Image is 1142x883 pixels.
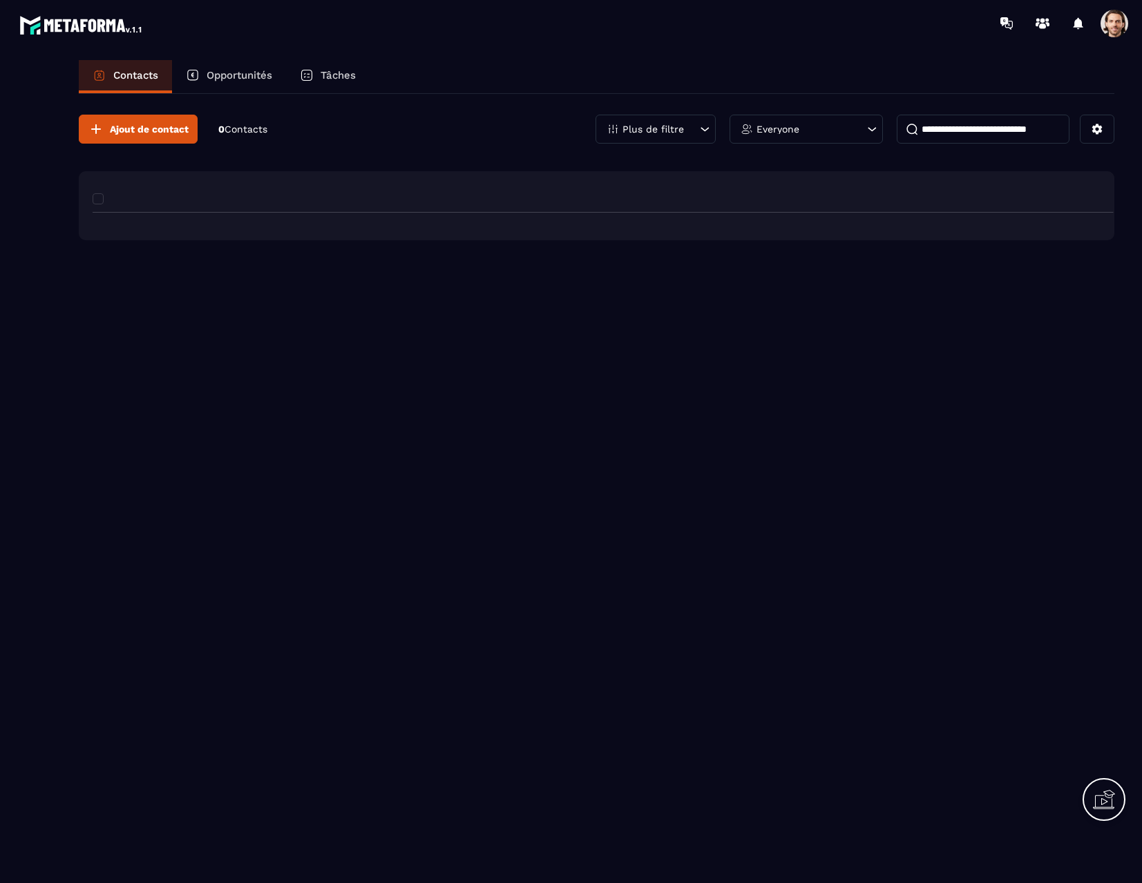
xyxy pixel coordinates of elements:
[622,124,684,134] p: Plus de filtre
[110,122,189,136] span: Ajout de contact
[172,60,286,93] a: Opportunités
[207,69,272,81] p: Opportunités
[225,124,267,135] span: Contacts
[113,69,158,81] p: Contacts
[218,123,267,136] p: 0
[79,115,198,144] button: Ajout de contact
[286,60,370,93] a: Tâches
[756,124,799,134] p: Everyone
[79,60,172,93] a: Contacts
[321,69,356,81] p: Tâches
[19,12,144,37] img: logo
